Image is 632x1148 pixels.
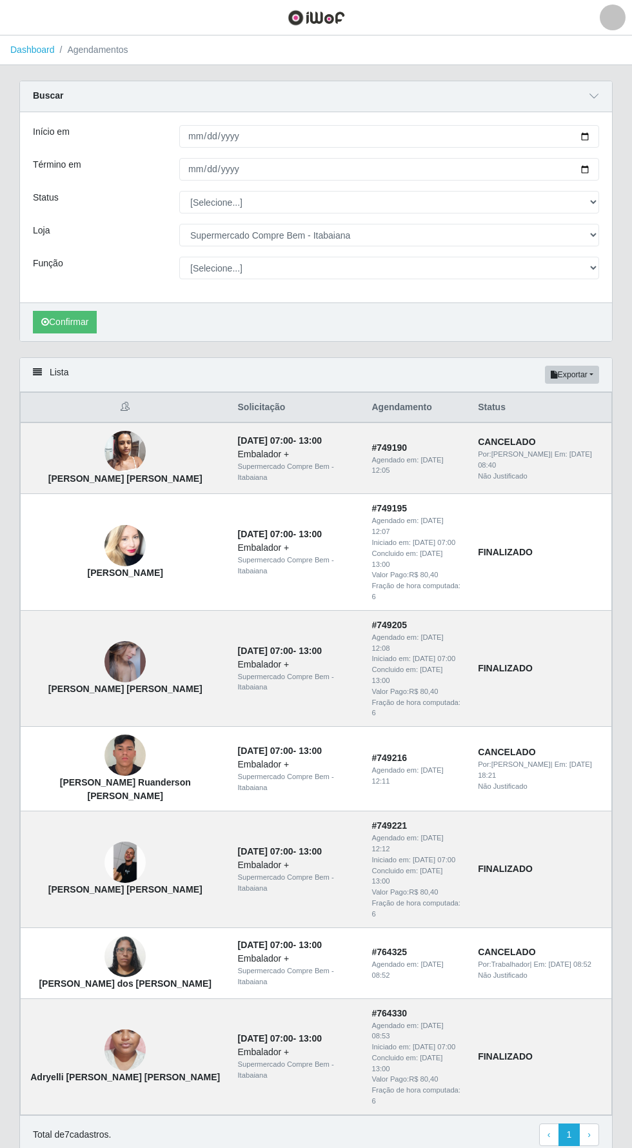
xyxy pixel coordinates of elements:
div: Valor Pago: R$ 80,40 [372,1074,463,1085]
div: Lista [20,358,612,392]
time: [DATE] 07:00 [238,646,293,656]
div: Supermercado Compre Bem - Itabaiana [238,555,357,577]
div: Fração de hora computada: 6 [372,697,463,719]
img: Daniel Ruanderson Araújo Silva [104,728,146,782]
time: [DATE] 08:52 [372,960,444,979]
p: Total de 7 cadastros. [33,1128,111,1142]
button: Exportar [545,366,599,384]
strong: [PERSON_NAME] dos [PERSON_NAME] [39,978,212,989]
div: Agendado em: [372,833,463,855]
strong: - [238,646,322,656]
strong: [PERSON_NAME] Ruanderson [PERSON_NAME] [60,777,191,801]
img: Maiara Taciane Rodrigues de Melo [104,518,146,573]
div: Supermercado Compre Bem - Itabaiana [238,1059,357,1081]
strong: - [238,940,322,950]
div: Agendado em: [372,959,463,981]
time: [DATE] 07:00 [413,655,455,662]
strong: [PERSON_NAME] [PERSON_NAME] [48,473,202,484]
div: Concluido em: [372,548,463,570]
div: Iniciado em: [372,855,463,866]
time: 13:00 [299,940,322,950]
img: Marta Silva dos Santos [104,929,146,984]
div: Agendado em: [372,765,463,787]
div: Embalador + [238,858,357,872]
time: [DATE] 08:40 [478,450,592,469]
strong: # 764330 [372,1008,408,1018]
div: Agendado em: [372,1020,463,1042]
div: Não Justificado [478,781,604,792]
span: Por: [PERSON_NAME] [478,450,551,458]
div: Supermercado Compre Bem - Itabaiana [238,461,357,483]
strong: FINALIZADO [478,663,533,673]
div: Embalador + [238,1045,357,1059]
div: Supermercado Compre Bem - Itabaiana [238,771,357,793]
strong: - [238,529,322,539]
strong: - [238,1033,322,1044]
span: ‹ [548,1129,551,1140]
strong: FINALIZADO [478,1051,533,1062]
div: Embalador + [238,758,357,771]
div: Iniciado em: [372,653,463,664]
label: Término em [33,158,81,172]
li: Agendamentos [55,43,128,57]
label: Função [33,257,63,270]
strong: [PERSON_NAME] [PERSON_NAME] [48,684,202,694]
div: Supermercado Compre Bem - Itabaiana [238,872,357,894]
strong: - [238,746,322,756]
time: [DATE] 12:12 [372,834,444,853]
a: Next [579,1123,599,1147]
time: [DATE] 07:00 [238,1033,293,1044]
time: [DATE] 07:00 [413,856,455,864]
th: Solicitação [230,393,364,423]
time: [DATE] 13:00 [372,666,443,684]
time: [DATE] 12:11 [372,766,444,785]
div: Concluido em: [372,664,463,686]
label: Loja [33,224,50,237]
strong: CANCELADO [478,747,535,757]
a: 1 [558,1123,580,1147]
div: Agendado em: [372,455,463,477]
time: [DATE] 07:00 [413,1043,455,1051]
strong: - [238,435,322,446]
strong: FINALIZADO [478,547,533,557]
label: Status [33,191,59,204]
span: › [588,1129,591,1140]
div: Embalador + [238,952,357,965]
label: Início em [33,125,70,139]
img: Marcela Bruna da Silva [104,424,146,479]
span: Por: Trabalhador [478,960,529,968]
div: Concluido em: [372,1053,463,1074]
img: Luana valeria da conceicao [104,631,146,693]
time: 13:00 [299,746,322,756]
strong: - [238,846,322,856]
div: Valor Pago: R$ 80,40 [372,887,463,898]
strong: # 749216 [372,753,408,763]
strong: # 749205 [372,620,408,630]
time: 13:00 [299,435,322,446]
time: 13:00 [299,846,322,856]
div: | Em: [478,759,604,781]
img: Adryelli Lívia da Silva Guedes [104,1004,146,1096]
div: Embalador + [238,541,357,555]
time: [DATE] 07:00 [238,435,293,446]
time: 13:00 [299,1033,322,1044]
strong: # 749195 [372,503,408,513]
time: [DATE] 13:00 [372,549,443,568]
div: Não Justificado [478,970,604,981]
time: 13:00 [299,646,322,656]
time: [DATE] 07:00 [238,940,293,950]
div: Agendado em: [372,515,463,537]
time: [DATE] 07:00 [413,539,455,546]
time: [DATE] 13:00 [372,1054,443,1073]
div: Fração de hora computada: 6 [372,898,463,920]
div: | Em: [478,959,604,970]
strong: # 749221 [372,820,408,831]
input: 00/00/0000 [179,125,599,148]
time: [DATE] 07:00 [238,746,293,756]
div: Agendado em: [372,632,463,654]
th: Agendamento [364,393,471,423]
time: [DATE] 12:08 [372,633,444,652]
strong: Buscar [33,90,63,101]
div: Fração de hora computada: 6 [372,580,463,602]
div: Iniciado em: [372,1042,463,1053]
